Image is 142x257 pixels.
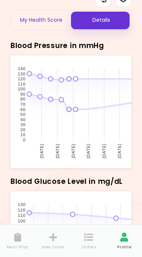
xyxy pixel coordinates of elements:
[18,202,26,207] text: 130
[117,144,122,158] text: [DATE]
[7,242,29,249] span: Meal Plan
[42,242,65,249] span: New Order
[20,112,26,117] text: 50
[82,242,96,249] span: Orders
[20,122,26,127] text: 30
[102,144,106,158] text: [DATE]
[71,10,131,30] div: Details
[8,225,28,257] a: Meal Plan
[18,77,26,81] text: 120
[20,107,26,111] text: 60
[11,10,71,30] div: My Health Score
[18,82,26,86] text: 110
[117,242,131,249] span: Profile
[18,66,26,71] text: 140
[39,144,44,158] text: [DATE]
[11,40,131,52] h2: Blood Pressure in mmHg
[18,213,26,218] text: 110
[55,144,60,158] text: [DATE]
[18,71,26,76] text: 130
[20,132,26,137] text: 10
[18,207,26,212] text: 120
[20,102,26,107] text: 70
[18,219,26,223] text: 100
[18,87,26,91] text: 100
[23,138,26,142] text: 0
[86,144,91,158] text: [DATE]
[20,128,26,132] text: 20
[20,117,26,122] text: 40
[79,225,99,257] a: Orders
[43,225,63,257] a: New Order
[71,144,76,158] text: [DATE]
[114,225,134,257] a: Profile
[20,97,26,101] text: 80
[20,92,26,96] text: 90
[11,176,131,188] h2: Blood Glucose Level in mg/dL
